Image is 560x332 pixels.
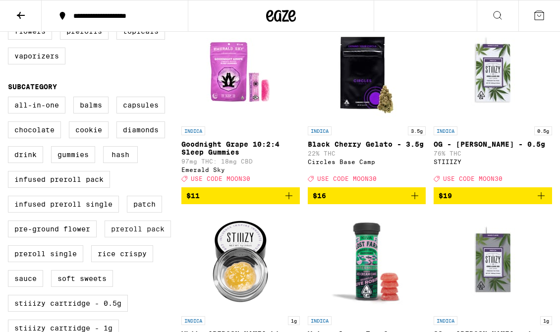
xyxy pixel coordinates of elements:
div: Circles Base Camp [308,159,426,165]
p: 22% THC [308,150,426,157]
label: Cookie [69,121,109,138]
img: Circles Base Camp - Black Cherry Gelato - 3.5g [317,22,416,121]
img: STIIIZY - White Walker Live Resin Sauce - 1g [191,212,290,311]
label: Diamonds [116,121,165,138]
p: INDICA [308,126,332,135]
span: $11 [186,192,200,200]
p: 0.5g [534,126,552,135]
label: Preroll Pack [105,221,171,237]
p: INDICA [181,126,205,135]
span: $19 [439,192,452,200]
label: Vaporizers [8,48,65,64]
button: Add to bag [434,187,552,204]
label: Infused Preroll Single [8,196,119,213]
img: Lost Farm - Watermelon x Ice Cream Cake Live Rosin Gummies [314,212,419,311]
label: Sauce [8,270,43,287]
p: 1g [288,316,300,325]
p: 97mg THC: 18mg CBD [181,158,300,165]
label: STIIIZY Cartridge - 0.5g [8,295,128,312]
p: INDICA [434,316,457,325]
label: Rice Crispy [91,245,153,262]
label: Drink [8,146,43,163]
label: Pre-ground Flower [8,221,97,237]
a: Open page for Goodnight Grape 10:2:4 Sleep Gummies from Emerald Sky [181,22,300,187]
p: 76% THC [434,150,552,157]
p: 1g [540,316,552,325]
label: Gummies [51,146,95,163]
span: Hi. Need any help? [6,7,71,15]
img: Emerald Sky - Goodnight Grape 10:2:4 Sleep Gummies [191,22,290,121]
p: INDICA [434,126,457,135]
p: 3.5g [408,126,426,135]
span: USE CODE MOON30 [317,176,377,182]
button: Add to bag [181,187,300,204]
img: STIIIZY - OG - King Louis XIII - 1g [444,212,543,311]
p: OG - [PERSON_NAME] - 0.5g [434,140,552,148]
button: Add to bag [308,187,426,204]
img: STIIIZY - OG - King Louis XIII - 0.5g [444,22,543,121]
label: Balms [73,97,109,113]
legend: Subcategory [8,83,57,91]
label: Capsules [116,97,165,113]
p: INDICA [308,316,332,325]
div: STIIIZY [434,159,552,165]
span: USE CODE MOON30 [443,176,503,182]
a: Open page for OG - King Louis XIII - 0.5g from STIIIZY [434,22,552,187]
label: Chocolate [8,121,61,138]
span: $16 [313,192,326,200]
p: Goodnight Grape 10:2:4 Sleep Gummies [181,140,300,156]
label: Infused Preroll Pack [8,171,110,188]
label: Hash [103,146,138,163]
p: INDICA [181,316,205,325]
div: Emerald Sky [181,166,300,173]
a: Open page for Black Cherry Gelato - 3.5g from Circles Base Camp [308,22,426,187]
label: All-In-One [8,97,65,113]
span: USE CODE MOON30 [191,176,250,182]
label: Preroll Single [8,245,83,262]
p: Black Cherry Gelato - 3.5g [308,140,426,148]
label: Soft Sweets [51,270,113,287]
label: Patch [127,196,162,213]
